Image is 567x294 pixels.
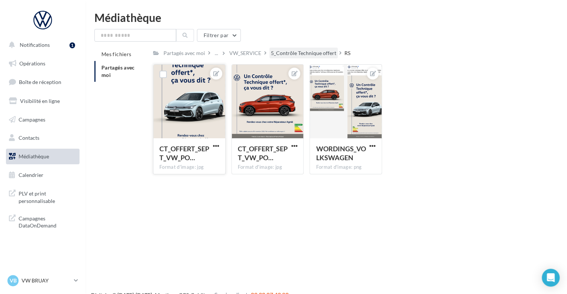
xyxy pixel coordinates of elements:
span: Partagés avec moi [101,64,135,78]
div: Médiathèque [94,12,558,23]
span: Calendrier [19,172,43,178]
a: Boîte de réception [4,74,81,90]
div: RS [344,49,350,57]
div: VW_SERVICE [229,49,261,57]
a: Campagnes DataOnDemand [4,210,81,232]
button: Filtrer par [197,29,241,42]
div: Open Intercom Messenger [542,269,560,287]
span: Campagnes [19,116,45,122]
span: Notifications [20,42,50,48]
span: Mes fichiers [101,51,131,57]
div: Format d'image: jpg [159,164,219,171]
span: Campagnes DataOnDemand [19,213,77,229]
div: Format d'image: jpg [238,164,298,171]
div: ... [213,48,220,58]
span: WORDINGS_VOLKSWAGEN [316,145,366,162]
a: Visibilité en ligne [4,93,81,109]
div: Format d'image: png [316,164,376,171]
a: Opérations [4,56,81,71]
span: Visibilité en ligne [20,98,60,104]
a: PLV et print personnalisable [4,185,81,207]
a: Médiathèque [4,149,81,164]
div: Partagés avec moi [163,49,205,57]
span: CT_OFFERT_SEPT_VW_POST_9_16 [159,145,209,162]
a: Contacts [4,130,81,146]
span: VB [10,277,17,284]
span: Boîte de réception [19,79,61,85]
span: CT_OFFERT_SEPT_VW_POST_1_1 [238,145,288,162]
span: Médiathèque [19,153,49,159]
a: Calendrier [4,167,81,183]
span: Contacts [19,135,39,141]
p: VW BRUAY [22,277,71,284]
a: VB VW BRUAY [6,274,80,288]
div: 1 [69,42,75,48]
a: Campagnes [4,112,81,127]
span: PLV et print personnalisable [19,188,77,204]
div: 5_Contrôle Technique offert [271,49,336,57]
button: Notifications 1 [4,37,78,53]
span: Opérations [19,60,45,67]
